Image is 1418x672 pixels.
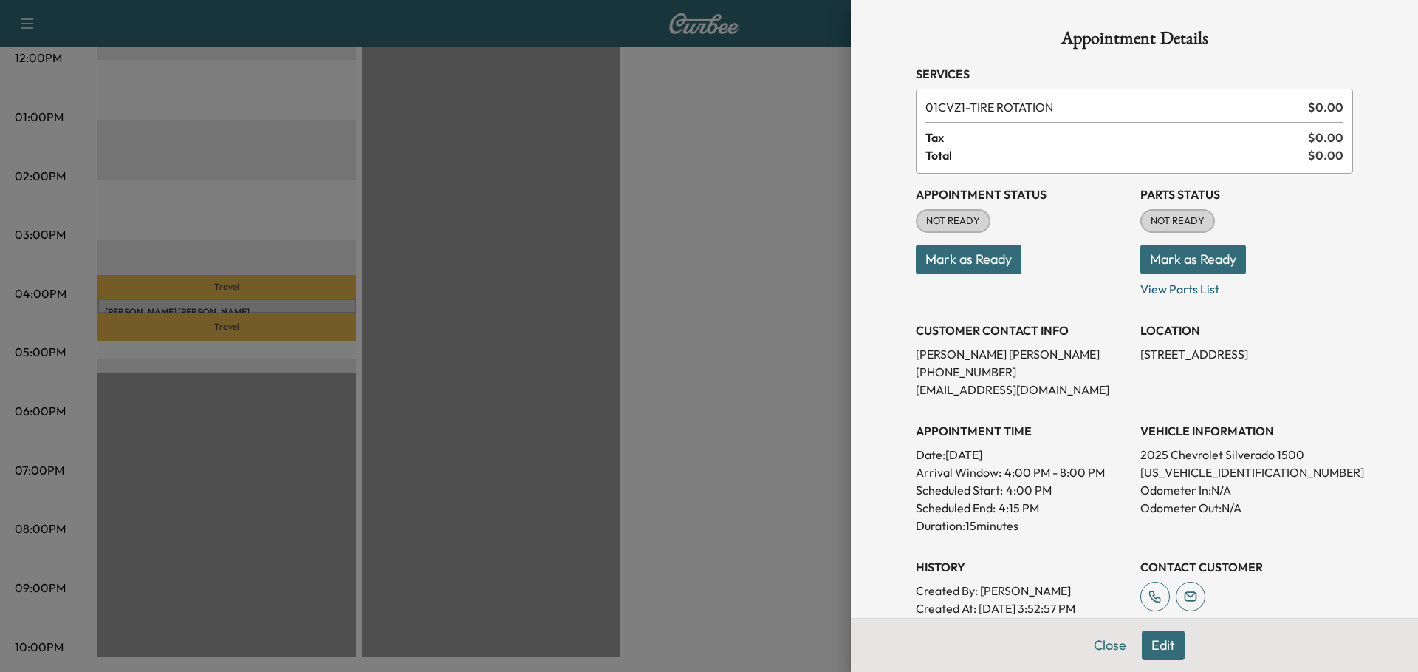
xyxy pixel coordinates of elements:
p: Scheduled End: [916,499,996,517]
p: 2025 Chevrolet Silverado 1500 [1140,446,1353,464]
button: Mark as Ready [916,245,1021,274]
h3: CUSTOMER CONTACT INFO [916,322,1128,339]
p: [PERSON_NAME] [PERSON_NAME] [916,345,1128,363]
p: Created At : [DATE] 3:52:57 PM [916,600,1128,617]
p: Odometer In: N/A [1140,481,1353,499]
h1: Appointment Details [916,30,1353,53]
p: View Parts List [1140,274,1353,298]
button: Edit [1142,631,1185,660]
span: $ 0.00 [1308,129,1343,146]
span: 4:00 PM - 8:00 PM [1004,464,1105,481]
p: Date: [DATE] [916,446,1128,464]
h3: Appointment Status [916,186,1128,203]
p: Arrival Window: [916,464,1128,481]
p: [PHONE_NUMBER] [916,363,1128,381]
span: TIRE ROTATION [925,98,1302,116]
span: NOT READY [917,214,989,228]
p: Duration: 15 minutes [916,517,1128,534]
p: Modified By : [PERSON_NAME] [916,617,1128,635]
button: Mark as Ready [1140,245,1246,274]
span: Tax [925,129,1308,146]
h3: History [916,558,1128,576]
span: $ 0.00 [1308,146,1343,164]
h3: CONTACT CUSTOMER [1140,558,1353,576]
h3: Services [916,65,1353,83]
p: Odometer Out: N/A [1140,499,1353,517]
h3: APPOINTMENT TIME [916,422,1128,440]
p: 4:15 PM [999,499,1039,517]
p: 4:00 PM [1006,481,1052,499]
p: Scheduled Start: [916,481,1003,499]
p: [EMAIL_ADDRESS][DOMAIN_NAME] [916,381,1128,398]
h3: VEHICLE INFORMATION [1140,422,1353,440]
h3: LOCATION [1140,322,1353,339]
h3: Parts Status [1140,186,1353,203]
button: Close [1084,631,1136,660]
span: Total [925,146,1308,164]
p: [STREET_ADDRESS] [1140,345,1353,363]
span: NOT READY [1142,214,1213,228]
p: [US_VEHICLE_IDENTIFICATION_NUMBER] [1140,464,1353,481]
span: $ 0.00 [1308,98,1343,116]
p: Created By : [PERSON_NAME] [916,582,1128,600]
